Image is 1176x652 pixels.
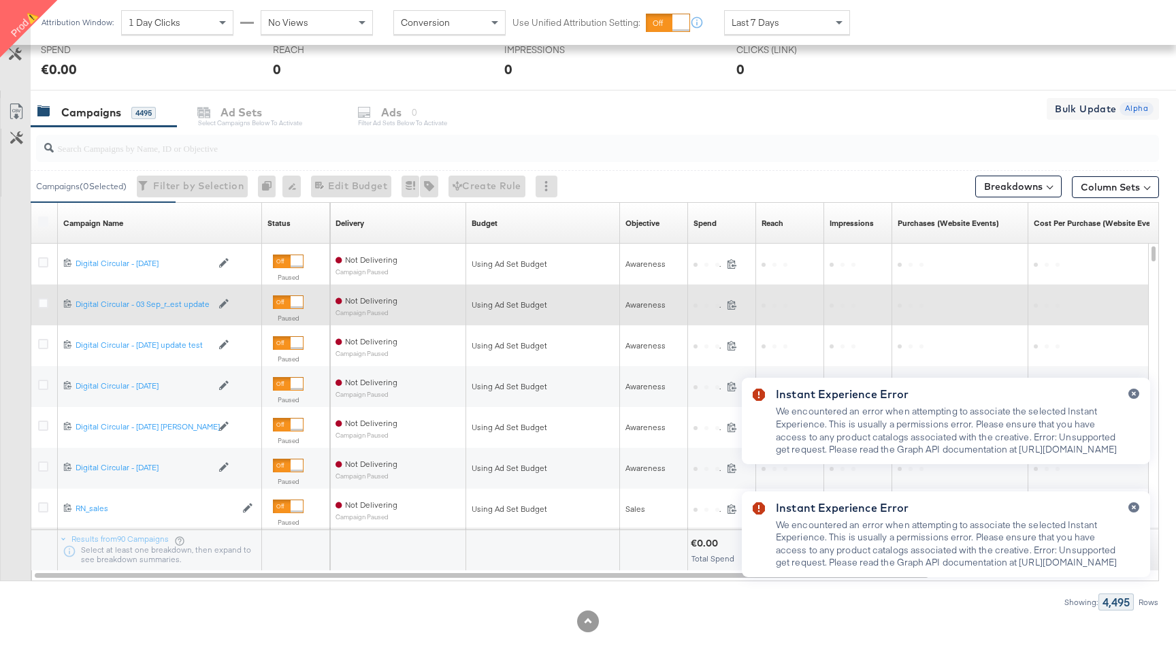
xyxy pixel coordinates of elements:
[975,176,1062,197] button: Breakdowns
[512,16,640,29] label: Use Unified Attribution Setting:
[273,59,281,79] div: 0
[625,299,666,310] span: Awareness
[273,395,304,404] label: Paused
[41,59,77,79] div: €0.00
[693,218,717,229] a: The total amount spent to date.
[472,259,615,270] div: Using Ad Set Budget
[1138,598,1159,607] div: Rows
[273,436,304,445] label: Paused
[268,16,308,29] span: No Views
[267,218,291,229] a: Shows the current state of your Ad Campaign.
[625,504,645,514] span: Sales
[776,500,1117,516] div: Instant Experience Error
[76,462,212,473] div: Digital Circular - [DATE]
[131,107,156,119] div: 4495
[41,44,143,56] span: SPEND
[336,218,364,229] div: Delivery
[898,218,999,229] a: The number of times a purchase was made tracked by your Custom Audience pixel on your website aft...
[776,405,1117,455] div: We encountered an error when attempting to associate the selected Instant Experience. This is usu...
[1064,598,1098,607] div: Showing:
[273,518,304,527] label: Paused
[36,180,127,193] div: Campaigns ( 0 Selected)
[472,381,615,392] div: Using Ad Set Budget
[273,314,304,323] label: Paused
[273,477,304,486] label: Paused
[1034,218,1164,229] div: Cost Per Purchase (Website Events)
[762,218,783,229] div: Reach
[336,472,397,480] sub: Campaign Paused
[401,16,450,29] span: Conversion
[472,218,497,229] a: The maximum amount you're willing to spend on your ads, on average each day or over the lifetime ...
[76,503,235,515] a: RN_sales
[472,340,615,351] div: Using Ad Set Budget
[625,381,666,391] span: Awareness
[258,176,282,197] div: 0
[830,218,874,229] div: Impressions
[273,44,375,56] span: REACH
[76,421,212,432] div: Digital Circular - [DATE] [PERSON_NAME]
[54,129,1057,156] input: Search Campaigns by Name, ID or Objective
[336,268,397,276] sub: Campaign Paused
[76,380,212,392] a: Digital Circular - [DATE]
[1098,593,1134,610] div: 4,495
[273,355,304,363] label: Paused
[736,44,838,56] span: CLICKS (LINK)
[625,463,666,473] span: Awareness
[273,273,304,282] label: Paused
[41,18,114,27] div: Attribution Window:
[345,336,397,346] span: Not Delivering
[345,459,397,469] span: Not Delivering
[336,218,364,229] a: Reflects the ability of your Ad Campaign to achieve delivery based on ad states, schedule and bud...
[63,218,123,229] div: Campaign Name
[1120,102,1154,115] span: Alpha
[625,259,666,269] span: Awareness
[336,309,397,316] sub: Campaign Paused
[336,513,397,521] sub: Campaign Paused
[76,299,212,310] a: Digital Circular - 03 Sep_r...est update
[830,218,874,229] a: The number of times your ad was served. On mobile apps an ad is counted as served the first time ...
[345,377,397,387] span: Not Delivering
[762,218,783,229] a: The number of people your ad was served to.
[693,218,717,229] div: Spend
[1055,101,1116,118] span: Bulk Update
[267,218,291,229] div: Status
[625,422,666,432] span: Awareness
[345,500,397,510] span: Not Delivering
[472,218,497,229] div: Budget
[345,295,397,306] span: Not Delivering
[472,463,615,474] div: Using Ad Set Budget
[625,218,659,229] a: Your campaign's objective.
[345,255,397,265] span: Not Delivering
[76,258,212,270] a: Digital Circular - [DATE]
[1034,218,1164,229] a: The average cost for each purchase tracked by your Custom Audience pixel on your website after pe...
[472,504,615,515] div: Using Ad Set Budget
[76,340,212,351] a: Digital Circular - [DATE] update test
[736,59,745,79] div: 0
[504,59,512,79] div: 0
[76,380,212,391] div: Digital Circular - [DATE]
[76,462,212,474] a: Digital Circular - [DATE]
[472,422,615,433] div: Using Ad Set Budget
[691,553,734,564] span: Total Spend
[336,350,397,357] sub: Campaign Paused
[691,537,722,550] div: €0.00
[76,421,212,433] a: Digital Circular - [DATE] [PERSON_NAME]
[61,105,121,120] div: Campaigns
[776,519,1117,569] div: We encountered an error when attempting to associate the selected Instant Experience. This is usu...
[732,16,779,29] span: Last 7 Days
[625,218,659,229] div: Objective
[76,503,235,514] div: RN_sales
[898,218,999,229] div: Purchases (Website Events)
[472,299,615,310] div: Using Ad Set Budget
[776,386,1117,402] div: Instant Experience Error
[345,418,397,428] span: Not Delivering
[1072,176,1159,198] button: Column Sets
[1047,98,1159,120] button: Bulk Update Alpha
[336,431,397,439] sub: Campaign Paused
[336,391,397,398] sub: Campaign Paused
[504,44,606,56] span: IMPRESSIONS
[63,218,123,229] a: Your campaign name.
[76,258,212,269] div: Digital Circular - [DATE]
